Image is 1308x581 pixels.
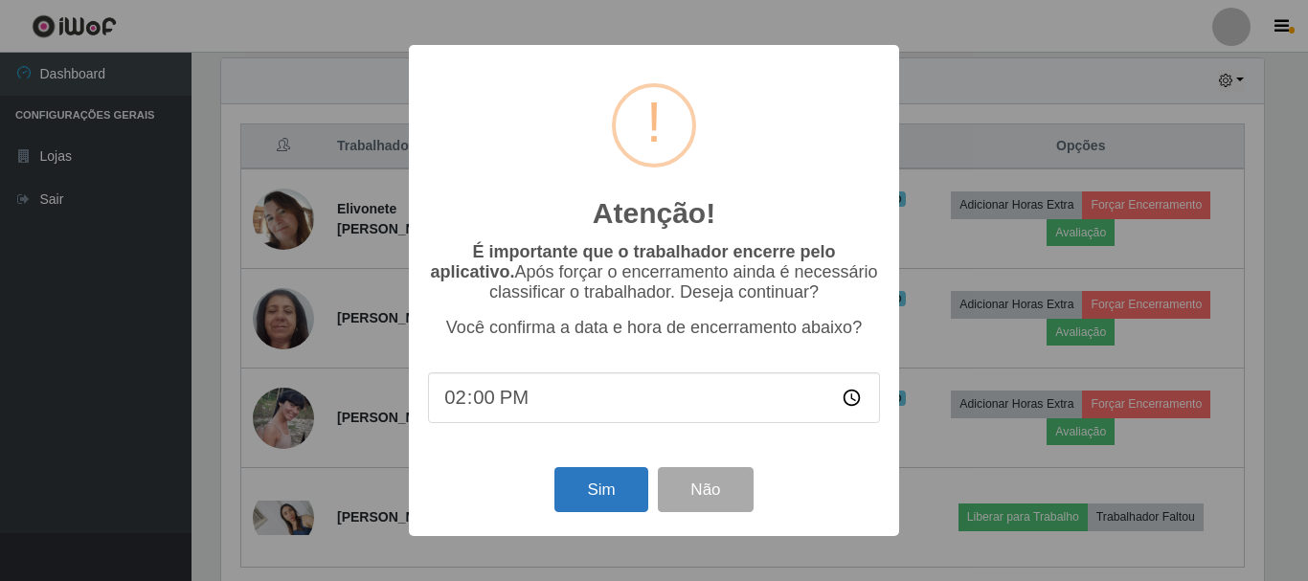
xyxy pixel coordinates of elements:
p: Após forçar o encerramento ainda é necessário classificar o trabalhador. Deseja continuar? [428,242,880,302]
button: Não [658,467,753,512]
h2: Atenção! [593,196,715,231]
b: É importante que o trabalhador encerre pelo aplicativo. [430,242,835,281]
button: Sim [554,467,647,512]
p: Você confirma a data e hora de encerramento abaixo? [428,318,880,338]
